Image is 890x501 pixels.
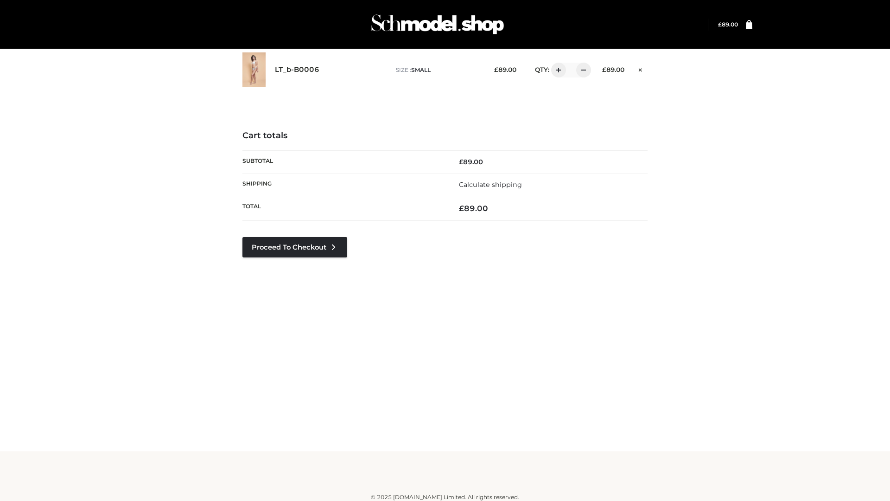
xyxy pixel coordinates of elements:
th: Subtotal [242,150,445,173]
span: £ [494,66,498,73]
span: £ [718,21,722,28]
a: Remove this item [634,63,648,75]
bdi: 89.00 [602,66,624,73]
a: £89.00 [718,21,738,28]
a: LT_b-B0006 [275,65,319,74]
div: QTY: [526,63,588,77]
a: Proceed to Checkout [242,237,347,257]
span: £ [459,158,463,166]
bdi: 89.00 [718,21,738,28]
bdi: 89.00 [459,204,488,213]
bdi: 89.00 [494,66,516,73]
img: Schmodel Admin 964 [368,6,507,43]
th: Total [242,196,445,221]
span: SMALL [411,66,431,73]
a: Calculate shipping [459,180,522,189]
th: Shipping [242,173,445,196]
bdi: 89.00 [459,158,483,166]
h4: Cart totals [242,131,648,141]
span: £ [602,66,606,73]
span: £ [459,204,464,213]
p: size : [396,66,480,74]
